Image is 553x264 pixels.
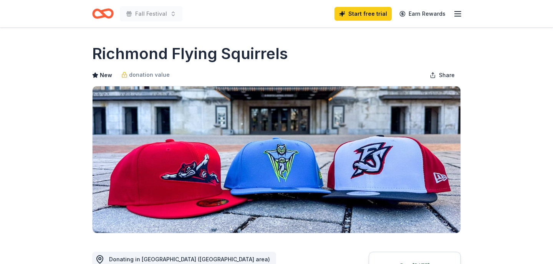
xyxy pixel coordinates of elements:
[109,256,270,262] span: Donating in [GEOGRAPHIC_DATA] ([GEOGRAPHIC_DATA] area)
[334,7,392,21] a: Start free trial
[424,68,461,83] button: Share
[100,71,112,80] span: New
[120,6,182,21] button: Fall Festival
[92,5,114,23] a: Home
[395,7,450,21] a: Earn Rewards
[135,9,167,18] span: Fall Festival
[92,43,288,64] h1: Richmond Flying Squirrels
[439,71,455,80] span: Share
[121,70,170,79] a: donation value
[129,70,170,79] span: donation value
[93,86,460,233] img: Image for Richmond Flying Squirrels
